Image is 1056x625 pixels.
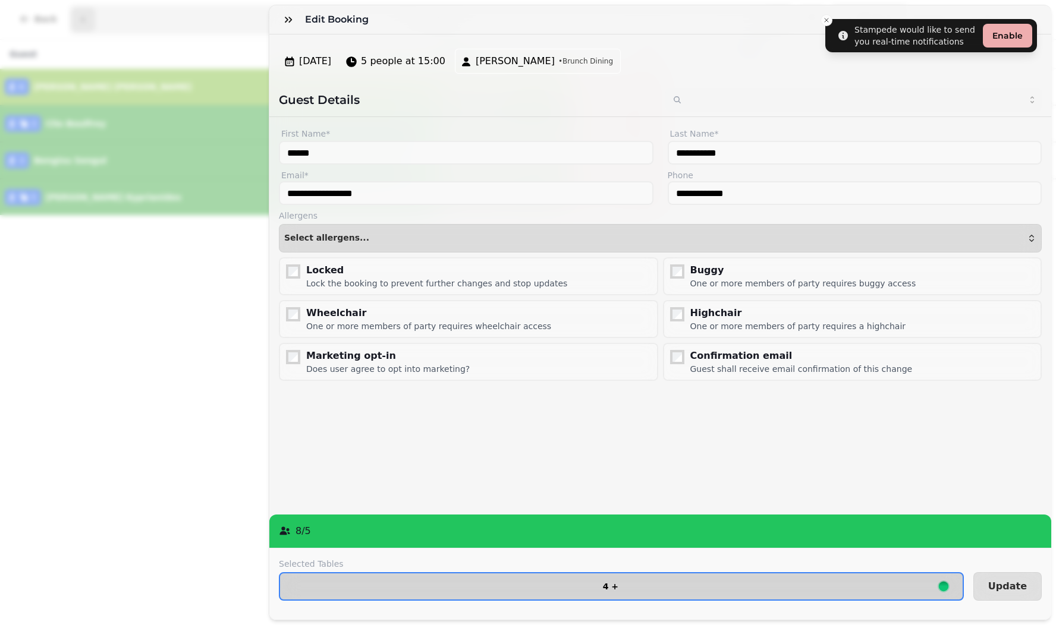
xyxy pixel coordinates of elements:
[668,169,1042,181] label: Phone
[279,91,656,108] h2: Guest Details
[361,54,445,68] span: 5 people at 15:00
[284,233,369,243] span: Select allergens...
[476,54,555,68] span: [PERSON_NAME]
[306,363,470,375] div: Does user agree to opt into marketing?
[690,349,913,363] div: Confirmation email
[299,54,331,68] span: [DATE]
[279,224,1042,252] button: Select allergens...
[306,306,551,320] div: Wheelchair
[558,56,613,66] span: • Brunch Dining
[668,127,1042,141] label: Last Name*
[279,572,964,601] button: 4 +
[305,12,373,27] h3: Edit Booking
[690,363,913,375] div: Guest shall receive email confirmation of this change
[690,277,916,289] div: One or more members of party requires buggy access
[306,277,567,289] div: Lock the booking to prevent further changes and stop updates
[279,127,653,141] label: First Name*
[296,524,311,538] p: 8 / 5
[279,210,1042,222] label: Allergens
[988,582,1027,591] span: Update
[603,582,618,591] p: 4 +
[973,572,1042,601] button: Update
[306,320,551,332] div: One or more members of party requires wheelchair access
[690,263,916,277] div: Buggy
[690,306,906,320] div: Highchair
[690,320,906,332] div: One or more members of party requires a highchair
[279,169,653,181] label: Email*
[306,349,470,363] div: Marketing opt-in
[306,263,567,277] div: Locked
[279,558,964,570] label: Selected Tables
